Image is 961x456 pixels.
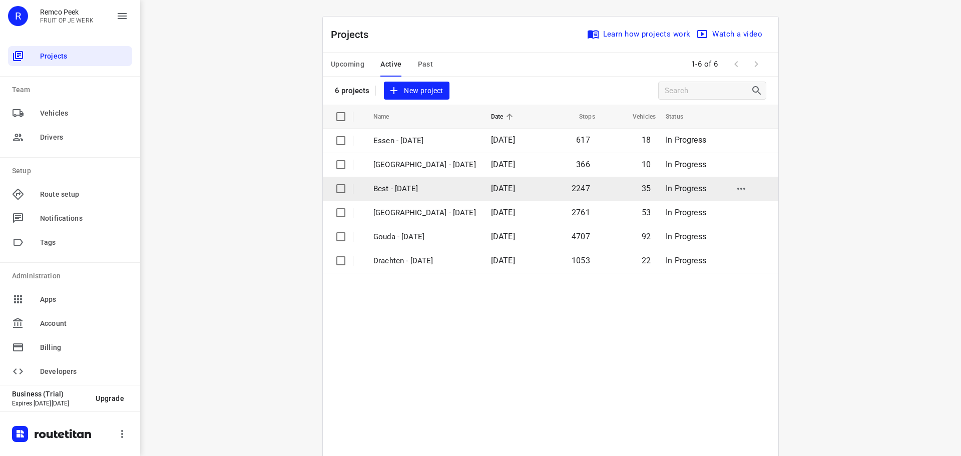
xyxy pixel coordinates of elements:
[8,208,132,228] div: Notifications
[40,213,128,224] span: Notifications
[642,208,651,217] span: 53
[8,289,132,309] div: Apps
[40,108,128,119] span: Vehicles
[88,389,132,407] button: Upgrade
[418,58,433,71] span: Past
[642,135,651,145] span: 18
[491,135,515,145] span: [DATE]
[665,83,751,99] input: Search projects
[666,135,706,145] span: In Progress
[8,232,132,252] div: Tags
[726,54,746,74] span: Previous Page
[642,160,651,169] span: 10
[12,400,88,407] p: Expires [DATE][DATE]
[40,8,94,16] p: Remco Peek
[8,184,132,204] div: Route setup
[12,85,132,95] p: Team
[40,318,128,329] span: Account
[666,232,706,241] span: In Progress
[373,231,476,243] p: Gouda - Monday
[572,256,590,265] span: 1053
[576,160,590,169] span: 366
[373,207,476,219] p: Zwolle - Monday
[620,111,656,123] span: Vehicles
[642,256,651,265] span: 22
[491,184,515,193] span: [DATE]
[373,111,402,123] span: Name
[373,159,476,171] p: Antwerpen - Monday
[751,85,766,97] div: Search
[40,17,94,24] p: FRUIT OP JE WERK
[380,58,401,71] span: Active
[12,271,132,281] p: Administration
[331,27,377,42] p: Projects
[491,208,515,217] span: [DATE]
[96,394,124,402] span: Upgrade
[746,54,766,74] span: Next Page
[666,160,706,169] span: In Progress
[40,132,128,143] span: Drivers
[8,46,132,66] div: Projects
[373,183,476,195] p: Best - [DATE]
[8,6,28,26] div: R
[40,237,128,248] span: Tags
[8,313,132,333] div: Account
[12,390,88,398] p: Business (Trial)
[373,135,476,147] p: Essen - Monday
[40,366,128,377] span: Developers
[642,232,651,241] span: 92
[491,111,517,123] span: Date
[373,255,476,267] p: Drachten - Monday
[8,103,132,123] div: Vehicles
[666,111,696,123] span: Status
[491,160,515,169] span: [DATE]
[8,361,132,381] div: Developers
[572,208,590,217] span: 2761
[331,58,364,71] span: Upcoming
[335,86,369,95] p: 6 projects
[666,208,706,217] span: In Progress
[572,232,590,241] span: 4707
[40,189,128,200] span: Route setup
[576,135,590,145] span: 617
[642,184,651,193] span: 35
[384,82,449,100] button: New project
[8,337,132,357] div: Billing
[572,184,590,193] span: 2247
[40,294,128,305] span: Apps
[12,166,132,176] p: Setup
[666,256,706,265] span: In Progress
[491,232,515,241] span: [DATE]
[390,85,443,97] span: New project
[687,54,722,75] span: 1-6 of 6
[491,256,515,265] span: [DATE]
[666,184,706,193] span: In Progress
[40,51,128,62] span: Projects
[8,127,132,147] div: Drivers
[40,342,128,353] span: Billing
[566,111,595,123] span: Stops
